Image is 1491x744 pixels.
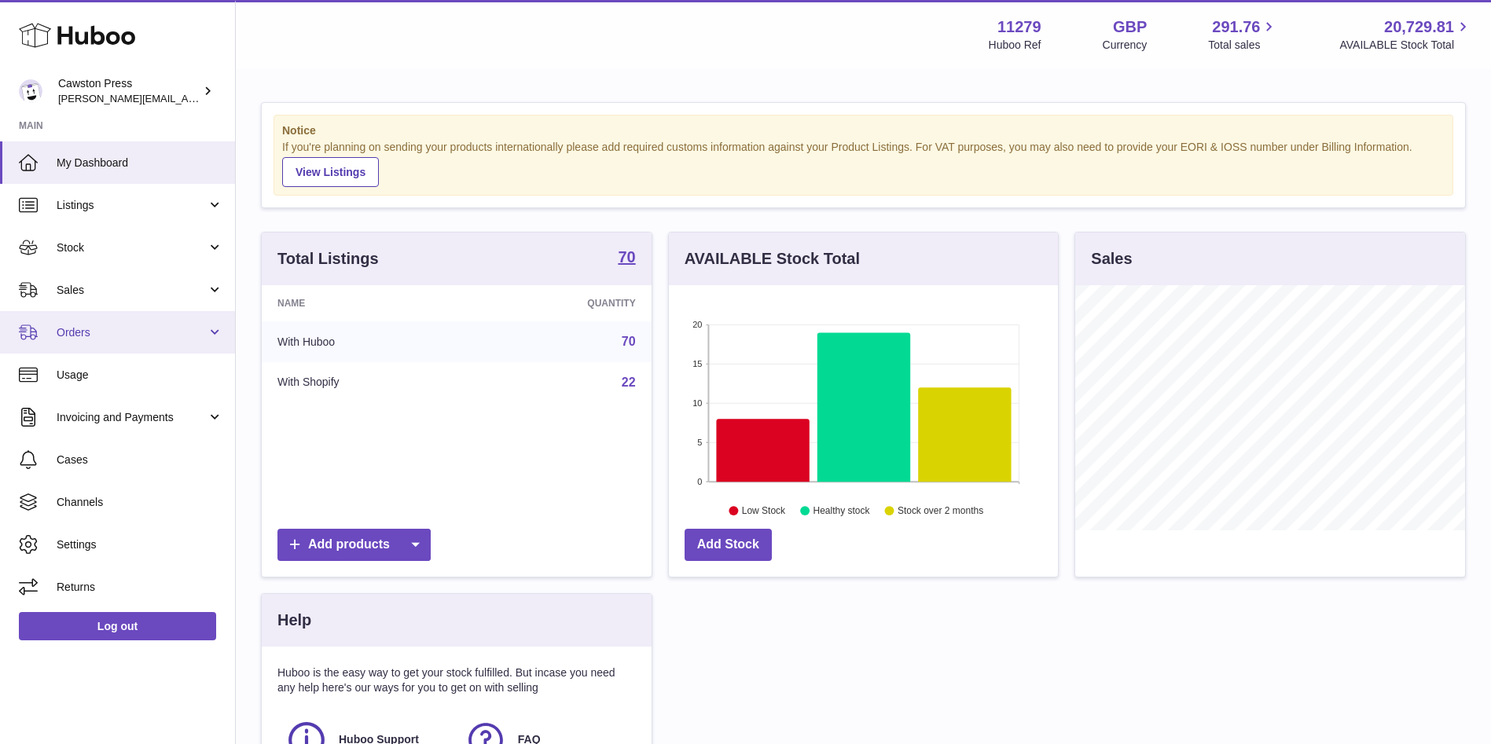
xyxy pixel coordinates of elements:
[1208,38,1278,53] span: Total sales
[1339,16,1472,53] a: 20,729.81 AVAILABLE Stock Total
[57,368,223,383] span: Usage
[742,505,786,516] text: Low Stock
[692,359,702,368] text: 15
[282,123,1445,138] strong: Notice
[19,612,216,640] a: Log out
[277,665,636,695] p: Huboo is the easy way to get your stock fulfilled. But incase you need any help here's our ways f...
[58,76,200,106] div: Cawston Press
[1208,16,1278,53] a: 291.76 Total sales
[1103,38,1148,53] div: Currency
[262,362,472,403] td: With Shopify
[57,453,223,467] span: Cases
[997,16,1041,38] strong: 11279
[57,537,223,552] span: Settings
[282,157,379,187] a: View Listings
[57,283,207,298] span: Sales
[1212,16,1260,38] span: 291.76
[692,320,702,329] text: 20
[57,325,207,340] span: Orders
[622,376,636,389] a: 22
[277,529,431,561] a: Add products
[622,335,636,348] a: 70
[685,248,860,269] h3: AVAILABLE Stock Total
[697,477,702,486] text: 0
[277,610,311,631] h3: Help
[19,79,42,103] img: thomas.carson@cawstonpress.com
[898,505,983,516] text: Stock over 2 months
[58,92,399,104] span: [PERSON_NAME][EMAIL_ADDRESS][PERSON_NAME][DOMAIN_NAME]
[989,38,1041,53] div: Huboo Ref
[472,285,651,321] th: Quantity
[282,140,1445,187] div: If you're planning on sending your products internationally please add required customs informati...
[618,249,635,268] a: 70
[262,321,472,362] td: With Huboo
[1384,16,1454,38] span: 20,729.81
[57,156,223,170] span: My Dashboard
[57,198,207,213] span: Listings
[1091,248,1132,269] h3: Sales
[685,529,772,561] a: Add Stock
[57,240,207,255] span: Stock
[57,495,223,510] span: Channels
[813,505,870,516] text: Healthy stock
[1113,16,1147,38] strong: GBP
[57,410,207,425] span: Invoicing and Payments
[262,285,472,321] th: Name
[692,398,702,408] text: 10
[618,249,635,265] strong: 70
[1339,38,1472,53] span: AVAILABLE Stock Total
[697,438,702,447] text: 5
[57,580,223,595] span: Returns
[277,248,379,269] h3: Total Listings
